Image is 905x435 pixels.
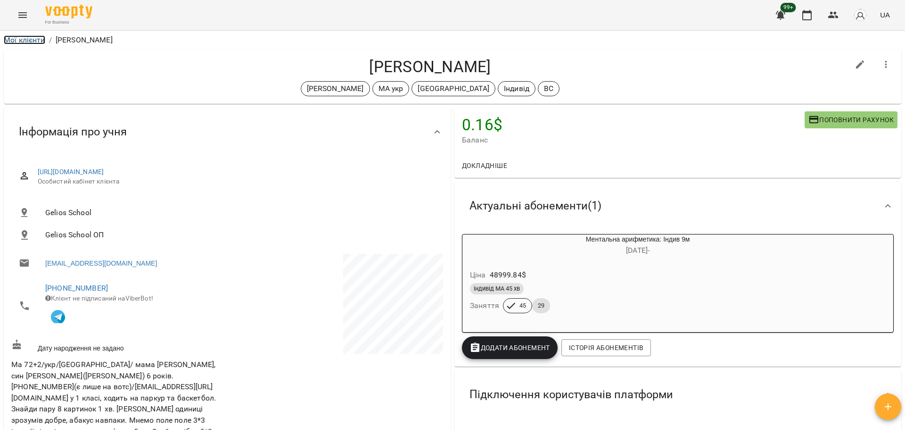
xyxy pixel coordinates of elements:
[458,157,511,174] button: Докладніше
[462,336,558,359] button: Додати Абонемент
[470,284,524,293] span: індивід МА 45 хв
[411,81,495,96] div: [GEOGRAPHIC_DATA]
[470,299,499,312] h6: Заняття
[508,234,768,257] div: Ментальна арифметика: Індив 9м
[805,111,897,128] button: Поповнити рахунок
[4,108,451,156] div: Інформація про учня
[538,81,559,96] div: ВС
[378,83,403,94] p: МА укр
[45,19,92,25] span: For Business
[514,301,532,310] span: 45
[469,342,550,353] span: Додати Абонемент
[45,207,436,218] span: Gelios School
[569,342,643,353] span: Історія абонементів
[418,83,489,94] p: [GEOGRAPHIC_DATA]
[45,284,108,293] a: [PHONE_NUMBER]
[462,134,805,146] span: Баланс
[808,114,894,125] span: Поповнити рахунок
[462,115,805,134] h4: 0.16 $
[544,83,553,94] p: ВС
[307,83,364,94] p: [PERSON_NAME]
[45,5,92,18] img: Voopty Logo
[45,294,153,302] span: Клієнт не підписаний на ViberBot!
[854,8,867,22] img: avatar_s.png
[880,10,890,20] span: UA
[4,35,45,44] a: Мої клієнти
[454,182,901,230] div: Актуальні абонементи(1)
[38,168,104,176] a: [URL][DOMAIN_NAME]
[45,229,436,241] span: Gelios School ОП
[561,339,651,356] button: Історія абонементів
[11,4,34,26] button: Menu
[462,234,508,257] div: Ментальна арифметика: Індив 9м
[462,234,768,325] button: Ментальна арифметика: Індив 9м[DATE]- Ціна48999.84$індивід МА 45 хвЗаняття4529
[504,83,529,94] p: Індивід
[469,199,601,213] span: Актуальні абонементи ( 1 )
[11,57,849,76] h4: [PERSON_NAME]
[781,3,796,12] span: 99+
[51,310,65,324] img: Telegram
[498,81,535,96] div: Індивід
[45,259,157,268] a: [EMAIL_ADDRESS][DOMAIN_NAME]
[9,337,227,355] div: Дату народження не задано
[19,125,127,139] span: Інформація про учня
[4,34,901,46] nav: breadcrumb
[469,387,673,402] span: Підключення користувачів платформи
[532,301,550,310] span: 29
[454,370,901,419] div: Підключення користувачів платформи
[372,81,410,96] div: МА укр
[56,34,113,46] p: [PERSON_NAME]
[49,34,52,46] li: /
[462,160,507,171] span: Докладніше
[626,246,650,255] span: [DATE] -
[45,303,71,329] button: Клієнт підписаний на VooptyBot
[38,177,436,186] span: Особистий кабінет клієнта
[301,81,370,96] div: [PERSON_NAME]
[490,269,526,281] p: 48999.84 $
[470,268,486,282] h6: Ціна
[876,6,894,24] button: UA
